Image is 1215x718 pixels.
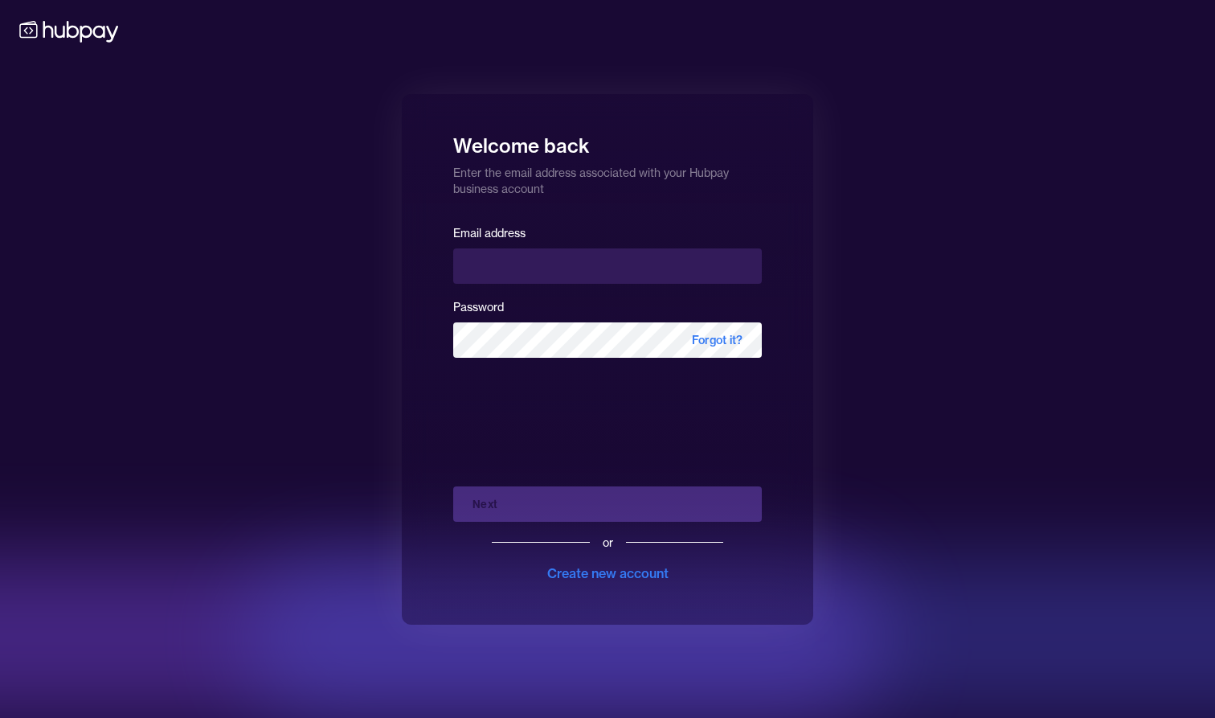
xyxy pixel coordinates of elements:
label: Password [453,300,504,314]
div: Create new account [547,564,669,583]
h1: Welcome back [453,123,762,158]
p: Enter the email address associated with your Hubpay business account [453,158,762,197]
div: or [603,535,613,551]
label: Email address [453,226,526,240]
span: Forgot it? [673,322,762,358]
